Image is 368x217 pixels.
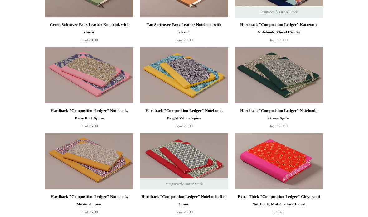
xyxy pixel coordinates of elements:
div: Hardback "Composition Ledger" Katazome Notebook, Floral Circles [236,21,322,36]
span: £35.00 [273,209,284,214]
a: Hardback "Composition Ledger" Notebook, Green Spine from£25.00 [235,107,323,133]
span: from [80,38,87,42]
a: Hardback "Composition Ledger" Notebook, Red Spine Hardback "Composition Ledger" Notebook, Red Spi... [140,133,228,189]
span: £25.00 [270,38,288,42]
a: Tan Softcover Faux Leather Notebook with elastic from£20.00 [140,21,228,47]
a: Hardback "Composition Ledger" Katazome Notebook, Floral Circles from£25.00 [235,21,323,47]
div: Hardback "Composition Ledger" Notebook, Bright Yellow Spine [141,107,227,122]
div: Green Softcover Faux Leather Notebook with elastic [46,21,132,36]
span: from [175,124,182,128]
div: Hardback "Composition Ledger" Notebook, Red Spine [141,193,227,208]
a: Hardback "Composition Ledger" Notebook, Mustard Spine Hardback "Composition Ledger" Notebook, Mus... [45,133,133,189]
span: £20.00 [175,38,193,42]
img: Hardback "Composition Ledger" Notebook, Baby Pink Spine [45,47,133,103]
a: Hardback "Composition Ledger" Notebook, Bright Yellow Spine from£25.00 [140,107,228,133]
span: £20.00 [80,38,98,42]
span: £25.00 [270,124,288,128]
a: Hardback "Composition Ledger" Notebook, Bright Yellow Spine Hardback "Composition Ledger" Noteboo... [140,47,228,103]
a: Extra-Thick "Composition Ledger" Chiyogami Notebook, Mid-Century Floral Extra-Thick "Composition ... [235,133,323,189]
a: Hardback "Composition Ledger" Notebook, Green Spine Hardback "Composition Ledger" Notebook, Green... [235,47,323,103]
img: Hardback "Composition Ledger" Notebook, Bright Yellow Spine [140,47,228,103]
span: from [270,38,276,42]
div: Hardback "Composition Ledger" Notebook, Green Spine [236,107,322,122]
div: Tan Softcover Faux Leather Notebook with elastic [141,21,227,36]
div: Hardback "Composition Ledger" Notebook, Mustard Spine [46,193,132,208]
a: Hardback "Composition Ledger" Notebook, Baby Pink Spine Hardback "Composition Ledger" Notebook, B... [45,47,133,103]
div: Extra-Thick "Composition Ledger" Chiyogami Notebook, Mid-Century Floral [236,193,322,208]
span: Temporarily Out of Stock [159,178,209,189]
span: from [175,210,182,214]
span: £25.00 [175,209,193,214]
a: Hardback "Composition Ledger" Notebook, Baby Pink Spine from£25.00 [45,107,133,133]
span: from [270,124,276,128]
span: £25.00 [175,124,193,128]
div: Hardback "Composition Ledger" Notebook, Baby Pink Spine [46,107,132,122]
span: £25.00 [80,209,98,214]
img: Hardback "Composition Ledger" Notebook, Green Spine [235,47,323,103]
span: from [175,38,182,42]
span: from [80,124,87,128]
span: Temporarily Out of Stock [254,6,304,18]
img: Extra-Thick "Composition Ledger" Chiyogami Notebook, Mid-Century Floral [235,133,323,189]
img: Hardback "Composition Ledger" Notebook, Red Spine [140,133,228,189]
img: Hardback "Composition Ledger" Notebook, Mustard Spine [45,133,133,189]
a: Green Softcover Faux Leather Notebook with elastic from£20.00 [45,21,133,47]
span: from [80,210,87,214]
span: £25.00 [80,124,98,128]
